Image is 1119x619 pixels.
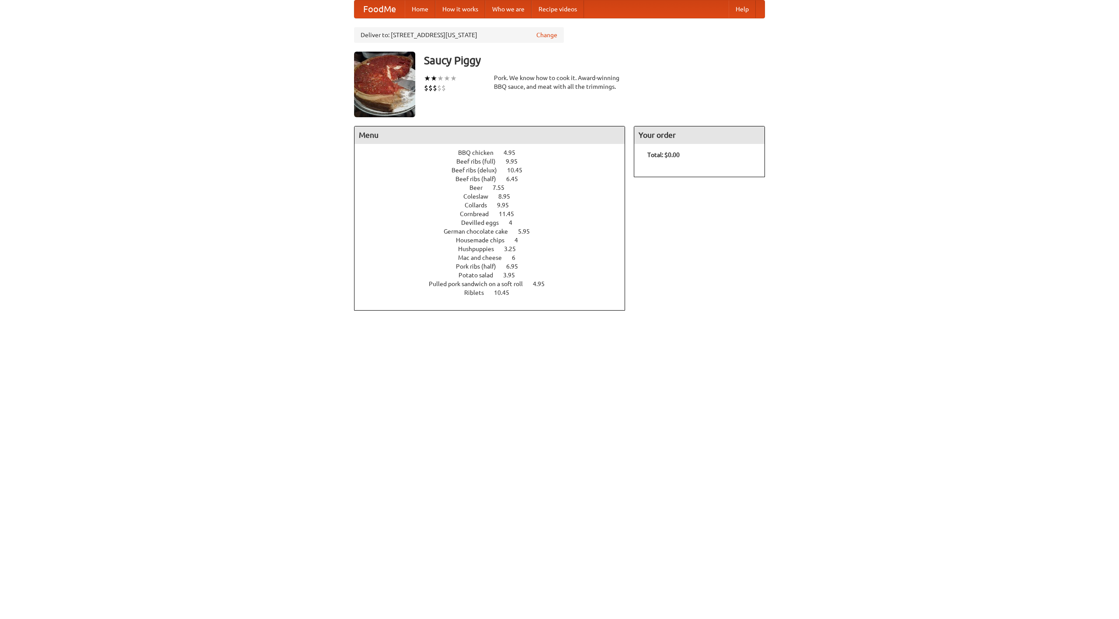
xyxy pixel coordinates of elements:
a: Who we are [485,0,532,18]
span: 5.95 [518,228,539,235]
span: 3.25 [504,245,525,252]
span: Beef ribs (half) [455,175,505,182]
a: Riblets 10.45 [464,289,525,296]
a: FoodMe [354,0,405,18]
a: Cornbread 11.45 [460,210,530,217]
span: Beer [469,184,491,191]
span: Potato salad [459,272,502,279]
span: 6.45 [506,175,527,182]
a: Pulled pork sandwich on a soft roll 4.95 [429,280,561,287]
h4: Your order [634,126,765,144]
img: angular.jpg [354,52,415,117]
span: BBQ chicken [458,149,502,156]
span: 10.45 [507,167,531,174]
span: Collards [465,202,496,209]
span: 4 [514,237,527,244]
li: $ [428,83,433,93]
span: Housemade chips [456,237,513,244]
li: ★ [444,73,450,83]
a: BBQ chicken 4.95 [458,149,532,156]
a: Coleslaw 8.95 [463,193,526,200]
a: Beer 7.55 [469,184,521,191]
h4: Menu [354,126,625,144]
a: Hushpuppies 3.25 [458,245,532,252]
a: Change [536,31,557,39]
a: Devilled eggs 4 [461,219,528,226]
a: Mac and cheese 6 [458,254,532,261]
span: Pork ribs (half) [456,263,505,270]
a: Beef ribs (half) 6.45 [455,175,534,182]
span: 7.55 [493,184,513,191]
span: Coleslaw [463,193,497,200]
span: Hushpuppies [458,245,503,252]
li: $ [433,83,437,93]
span: Pulled pork sandwich on a soft roll [429,280,532,287]
span: 3.95 [503,272,524,279]
a: How it works [435,0,485,18]
span: 4 [509,219,521,226]
span: Beef ribs (delux) [452,167,506,174]
span: 11.45 [499,210,523,217]
div: Pork. We know how to cook it. Award-winning BBQ sauce, and meat with all the trimmings. [494,73,625,91]
li: ★ [431,73,437,83]
a: Recipe videos [532,0,584,18]
span: 8.95 [498,193,519,200]
span: Cornbread [460,210,497,217]
span: 6 [512,254,524,261]
li: $ [424,83,428,93]
span: 10.45 [494,289,518,296]
li: $ [441,83,446,93]
div: Deliver to: [STREET_ADDRESS][US_STATE] [354,27,564,43]
a: Help [729,0,756,18]
li: ★ [450,73,457,83]
a: Pork ribs (half) 6.95 [456,263,534,270]
a: Potato salad 3.95 [459,272,531,279]
span: Riblets [464,289,493,296]
a: Beef ribs (delux) 10.45 [452,167,539,174]
span: 6.95 [506,263,527,270]
li: $ [437,83,441,93]
span: 4.95 [533,280,553,287]
span: Devilled eggs [461,219,507,226]
a: Beef ribs (full) 9.95 [456,158,534,165]
span: 4.95 [504,149,524,156]
li: ★ [437,73,444,83]
span: German chocolate cake [444,228,517,235]
a: German chocolate cake 5.95 [444,228,546,235]
span: Mac and cheese [458,254,511,261]
span: 9.95 [506,158,526,165]
a: Home [405,0,435,18]
b: Total: $0.00 [647,151,680,158]
span: 9.95 [497,202,518,209]
h3: Saucy Piggy [424,52,765,69]
li: ★ [424,73,431,83]
a: Housemade chips 4 [456,237,534,244]
span: Beef ribs (full) [456,158,504,165]
a: Collards 9.95 [465,202,525,209]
